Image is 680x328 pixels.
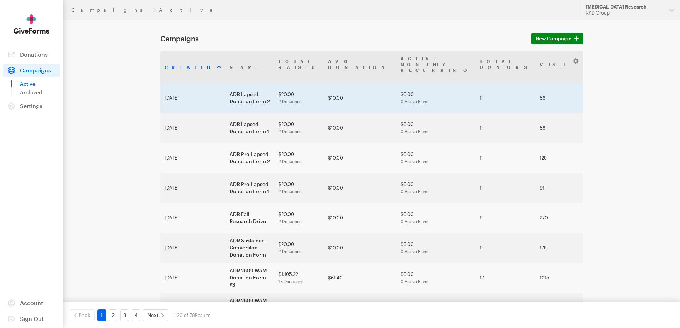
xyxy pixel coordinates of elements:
[160,173,225,203] td: [DATE]
[475,233,535,263] td: 1
[278,279,303,284] span: 18 Donations
[475,173,535,203] td: 1
[586,4,663,10] div: [MEDICAL_DATA] Research
[225,143,274,173] td: ADR Pre-Lapsed Donation Form 2
[535,173,581,203] td: 91
[581,263,627,293] td: 1.77%
[535,293,581,323] td: 3886
[401,99,428,104] span: 0 Active Plans
[396,203,475,233] td: $0.00
[195,312,210,318] span: Results
[160,51,225,83] th: Created: activate to sort column ascending
[396,83,475,113] td: $0.00
[274,83,324,113] td: $20.00
[274,51,324,83] th: TotalRaised: activate to sort column ascending
[160,83,225,113] td: [DATE]
[225,263,274,293] td: ADR 2509 WAM Donation Form #3
[324,113,396,143] td: $10.00
[278,189,302,194] span: 2 Donations
[278,249,302,254] span: 2 Donations
[3,312,60,325] a: Sign Out
[274,173,324,203] td: $20.00
[160,143,225,173] td: [DATE]
[535,51,581,83] th: Visits: activate to sort column ascending
[278,99,302,104] span: 2 Donations
[581,233,627,263] td: 1.14%
[20,102,42,109] span: Settings
[160,263,225,293] td: [DATE]
[324,51,396,83] th: AvgDonation: activate to sort column ascending
[581,113,627,143] td: 2.27%
[20,315,44,322] span: Sign Out
[324,233,396,263] td: $10.00
[274,203,324,233] td: $20.00
[401,249,428,254] span: 0 Active Plans
[278,129,302,134] span: 2 Donations
[475,293,535,323] td: 228
[535,113,581,143] td: 88
[20,51,48,58] span: Donations
[274,263,324,293] td: $1,105.22
[274,293,324,323] td: $27,997.73
[225,203,274,233] td: ADR Fall Research Drive
[401,189,428,194] span: 0 Active Plans
[14,14,49,34] img: GiveForms
[581,83,627,113] td: 2.33%
[531,33,583,44] a: New Campaign
[225,293,274,323] td: ADR 2509 WAM Donation Form #2
[475,113,535,143] td: 1
[475,83,535,113] td: 1
[274,113,324,143] td: $20.00
[132,309,140,321] a: 4
[401,219,428,224] span: 0 Active Plans
[20,67,51,74] span: Campaigns
[475,203,535,233] td: 1
[120,309,129,321] a: 3
[225,51,274,83] th: Name: activate to sort column ascending
[581,173,627,203] td: 2.20%
[20,80,60,88] a: Active
[475,51,535,83] th: TotalDonors: activate to sort column ascending
[278,159,302,164] span: 2 Donations
[3,100,60,112] a: Settings
[160,233,225,263] td: [DATE]
[160,34,523,43] h1: Campaigns
[535,34,572,43] span: New Campaign
[109,309,117,321] a: 2
[324,143,396,173] td: $10.00
[20,299,43,306] span: Account
[324,293,396,323] td: $122.26
[324,263,396,293] td: $61.40
[160,113,225,143] td: [DATE]
[160,203,225,233] td: [DATE]
[3,48,60,61] a: Donations
[225,173,274,203] td: ADR Pre-Lapsed Donation Form 1
[396,173,475,203] td: $0.00
[274,143,324,173] td: $20.00
[581,203,627,233] td: 0.74%
[401,159,428,164] span: 0 Active Plans
[160,293,225,323] td: [DATE]
[396,143,475,173] td: $0.00
[581,51,627,83] th: Conv. Rate: activate to sort column ascending
[71,7,150,13] a: Campaigns
[324,203,396,233] td: $10.00
[535,83,581,113] td: 86
[401,279,428,284] span: 0 Active Plans
[174,309,210,321] div: 1-20 of 78
[20,88,60,97] a: Archived
[535,233,581,263] td: 175
[3,64,60,77] a: Campaigns
[274,233,324,263] td: $20.00
[396,233,475,263] td: $0.00
[225,113,274,143] td: ADR Lapsed Donation Form 1
[3,297,60,309] a: Account
[147,311,158,319] span: Next
[225,233,274,263] td: ADR Sustainer Conversion Donation Form
[401,129,428,134] span: 0 Active Plans
[586,10,663,16] div: RKD Group
[278,219,302,224] span: 2 Donations
[324,173,396,203] td: $10.00
[396,113,475,143] td: $0.00
[475,263,535,293] td: 17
